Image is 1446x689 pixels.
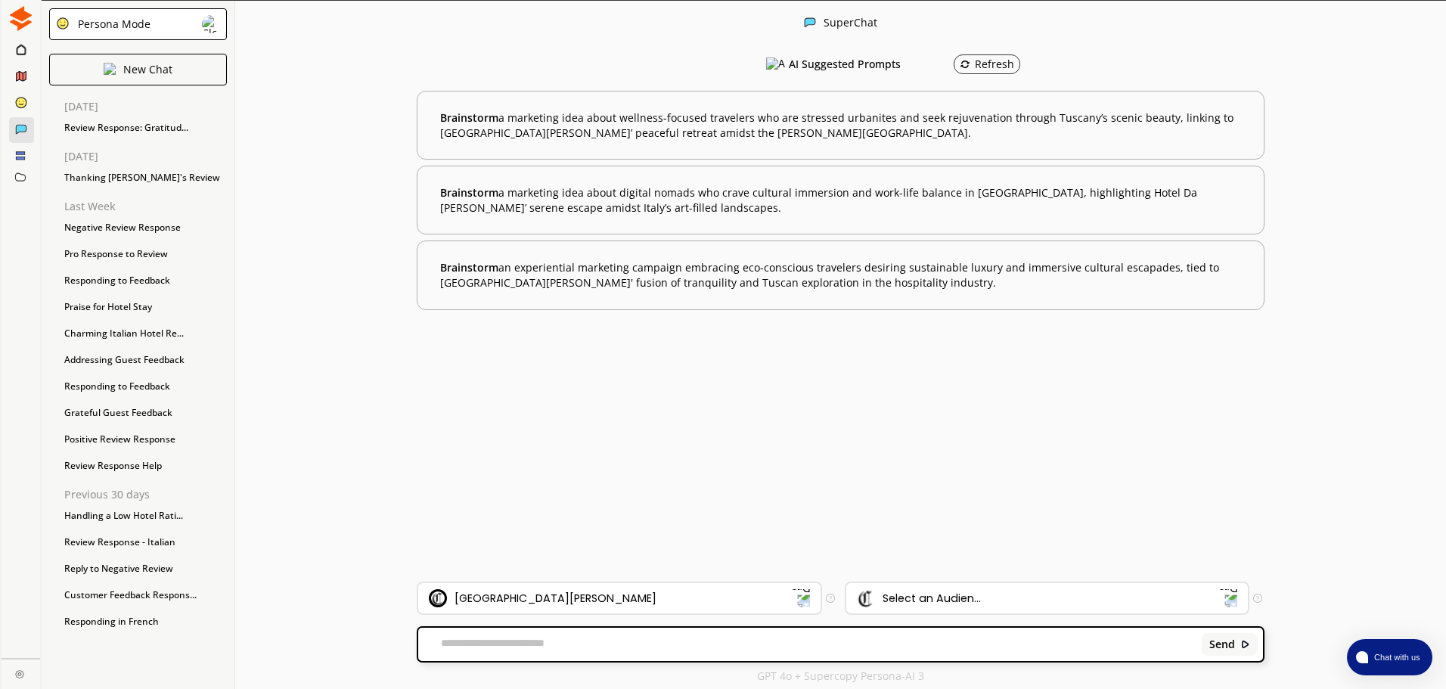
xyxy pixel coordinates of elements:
[57,428,234,451] div: Positive Review Response
[57,166,234,189] div: Thanking [PERSON_NAME]'s Review
[440,110,498,125] span: Brainstorm
[73,18,150,30] div: Persona Mode
[440,185,1241,215] b: a marketing idea about digital nomads who crave cultural immersion and work-life balance in [GEOG...
[1240,639,1251,650] img: Close
[757,670,924,682] p: GPT 4o + Supercopy Persona-AI 3
[440,260,1241,290] b: an experiential marketing campaign embracing eco-conscious travelers desiring sustainable luxury ...
[64,489,234,501] p: Previous 30 days
[790,588,810,608] img: Dropdown Icon
[57,455,234,477] div: Review Response Help
[57,216,234,239] div: Negative Review Response
[56,17,70,30] img: Close
[57,531,234,554] div: Review Response - Italian
[57,504,234,527] div: Handling a Low Hotel Rati...
[960,59,970,70] img: Refresh
[804,17,816,29] img: Close
[2,659,40,685] a: Close
[455,592,656,604] div: [GEOGRAPHIC_DATA][PERSON_NAME]
[789,53,901,76] h3: AI Suggested Prompts
[57,610,234,633] div: Responding in French
[1368,651,1423,663] span: Chat with us
[57,375,234,398] div: Responding to Feedback
[429,589,447,607] img: Brand Icon
[123,64,172,76] p: New Chat
[57,637,234,660] div: Heartfelt Farewells & Tha...
[64,101,234,113] p: [DATE]
[57,584,234,607] div: Customer Feedback Respons...
[64,200,234,213] p: Last Week
[57,402,234,424] div: Grateful Guest Feedback
[57,269,234,292] div: Responding to Feedback
[64,151,234,163] p: [DATE]
[57,322,234,345] div: Charming Italian Hotel Re...
[440,110,1241,140] b: a marketing idea about wellness-focused travelers who are stressed urbanites and seek rejuvenatio...
[8,6,33,31] img: Close
[57,116,234,139] div: Review Response: Gratitud...
[57,557,234,580] div: Reply to Negative Review
[960,58,1014,70] div: Refresh
[824,17,877,31] div: SuperChat
[57,296,234,318] div: Praise for Hotel Stay
[202,15,220,33] img: Close
[766,57,785,71] img: AI Suggested Prompts
[440,260,498,275] span: Brainstorm
[1347,639,1432,675] button: atlas-launcher
[440,185,498,200] span: Brainstorm
[883,592,981,604] div: Select an Audien...
[857,589,875,607] img: Audience Icon
[1253,594,1262,603] img: Tooltip Icon
[826,594,835,603] img: Tooltip Icon
[15,669,24,678] img: Close
[104,63,116,75] img: Close
[57,243,234,265] div: Pro Response to Review
[1218,588,1238,608] img: Dropdown Icon
[1209,638,1235,650] b: Send
[57,349,234,371] div: Addressing Guest Feedback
